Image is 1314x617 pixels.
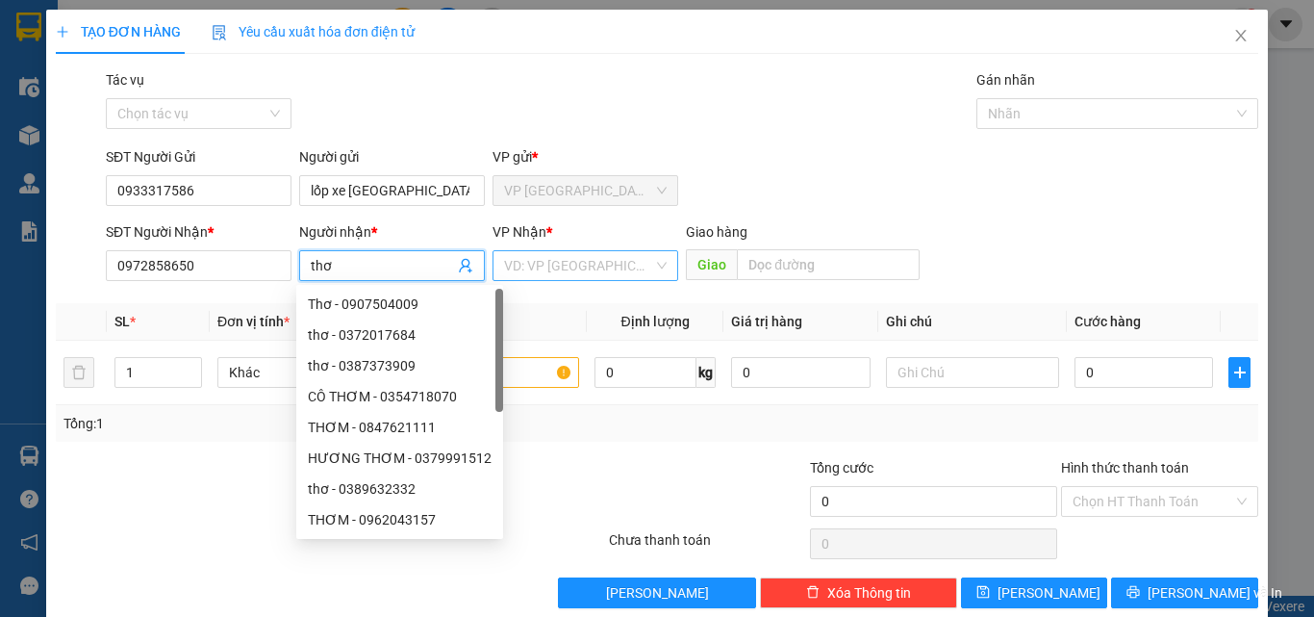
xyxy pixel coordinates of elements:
[56,24,181,39] span: TẠO ĐƠN HÀNG
[1148,582,1282,604] span: [PERSON_NAME] và In
[296,474,503,504] div: thơ - 0389632332
[106,146,291,167] div: SĐT Người Gửi
[308,478,492,500] div: thơ - 0389632332
[1228,357,1251,388] button: plus
[737,249,920,280] input: Dọc đường
[225,63,420,86] div: khoa
[810,460,873,476] span: Tổng cước
[504,176,667,205] span: VP Tân Bình
[308,509,492,530] div: THƠM - 0962043157
[217,314,290,329] span: Đơn vị tính
[296,350,503,381] div: thơ - 0387373909
[308,294,492,315] div: Thơ - 0907504009
[1233,28,1249,43] span: close
[998,582,1100,604] span: [PERSON_NAME]
[106,221,291,243] div: SĐT Người Nhận
[56,25,69,39] span: plus
[760,578,957,608] button: deleteXóa Thông tin
[296,504,503,535] div: THƠM - 0962043157
[1126,585,1140,601] span: printer
[16,18,46,39] span: Gửi:
[620,314,689,329] span: Định lượng
[296,320,503,350] div: thơ - 0372017684
[1074,314,1141,329] span: Cước hàng
[296,412,503,443] div: THƠM - 0847621111
[106,72,144,88] label: Tác vụ
[308,448,492,469] div: HƯƠNG THƠM - 0379991512
[731,357,870,388] input: 0
[1061,460,1189,476] label: Hình thức thanh toán
[296,381,503,412] div: CÔ THƠM - 0354718070
[806,585,820,601] span: delete
[63,413,509,434] div: Tổng: 1
[696,357,716,388] span: kg
[186,374,197,386] span: down
[225,16,420,63] div: BX [GEOGRAPHIC_DATA]
[299,221,485,243] div: Người nhận
[296,289,503,320] div: Thơ - 0907504009
[16,16,212,63] div: VP [GEOGRAPHIC_DATA]
[878,303,1067,341] th: Ghi chú
[222,124,422,151] div: 30.000
[308,386,492,407] div: CÔ THƠM - 0354718070
[976,72,1035,88] label: Gán nhãn
[961,578,1108,608] button: save[PERSON_NAME]
[606,582,709,604] span: [PERSON_NAME]
[308,417,492,438] div: THƠM - 0847621111
[308,355,492,376] div: thơ - 0387373909
[493,224,546,240] span: VP Nhận
[186,361,197,373] span: up
[63,357,94,388] button: delete
[976,585,990,601] span: save
[299,146,485,167] div: Người gửi
[1214,10,1268,64] button: Close
[212,25,227,40] img: icon
[607,529,808,563] div: Chưa thanh toán
[1229,365,1250,380] span: plus
[225,18,271,39] span: Nhận:
[731,314,802,329] span: Giá trị hàng
[16,86,212,113] div: 0909909149
[296,443,503,474] div: HƯƠNG THƠM - 0379991512
[686,249,737,280] span: Giao
[114,314,130,329] span: SL
[686,224,747,240] span: Giao hàng
[180,373,201,387] span: Decrease Value
[212,24,415,39] span: Yêu cầu xuất hóa đơn điện tử
[180,358,201,373] span: Increase Value
[1111,578,1258,608] button: printer[PERSON_NAME] và In
[458,258,473,273] span: user-add
[827,582,911,604] span: Xóa Thông tin
[493,146,678,167] div: VP gửi
[222,129,249,149] span: CC :
[558,578,755,608] button: [PERSON_NAME]
[225,86,420,113] div: 0328001684
[229,358,379,387] span: Khác
[16,63,212,86] div: thiên phú
[886,357,1059,388] input: Ghi Chú
[308,324,492,346] div: thơ - 0372017684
